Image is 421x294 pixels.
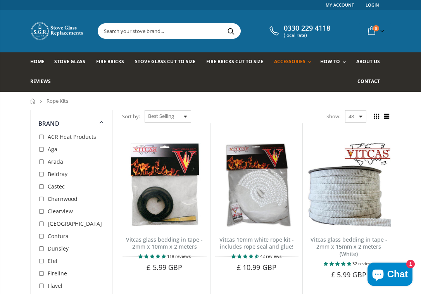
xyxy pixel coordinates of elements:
[365,263,415,288] inbox-online-store-chat: Shopify online store chat
[30,58,45,65] span: Home
[54,52,91,72] a: Stove Glass
[260,253,281,259] span: 42 reviews
[48,245,69,252] span: Dunsley
[48,208,73,215] span: Clearview
[222,24,240,38] button: Search
[352,261,374,266] span: 32 reviews
[237,263,276,272] span: £ 10.99 GBP
[365,23,386,38] a: 0
[47,97,68,104] span: Rope Kits
[274,52,315,72] a: Accessories
[98,24,312,38] input: Search your stove brand...
[30,78,51,85] span: Reviews
[219,236,294,251] a: Vitcas 10mm white rope kit - includes rope seal and glue!
[324,261,352,266] span: 4.88 stars
[48,170,67,178] span: Beldray
[215,143,299,227] img: Vitcas white rope, glue and gloves kit 10mm
[356,58,380,65] span: About us
[48,232,69,240] span: Contura
[357,72,386,92] a: Contact
[54,58,85,65] span: Stove Glass
[307,143,391,227] img: Vitcas stove glass bedding in tape
[30,21,85,41] img: Stove Glass Replacement
[96,52,130,72] a: Fire Bricks
[122,110,140,123] span: Sort by:
[372,112,381,121] span: Grid view
[135,58,195,65] span: Stove Glass Cut To Size
[373,25,379,31] span: 0
[320,52,350,72] a: How To
[48,257,57,265] span: Efel
[48,158,63,165] span: Arada
[206,58,263,65] span: Fire Bricks Cut To Size
[331,270,367,279] span: £ 5.99 GBP
[231,253,260,259] span: 4.67 stars
[357,78,380,85] span: Contact
[123,143,207,227] img: Vitcas stove glass bedding in tape
[138,253,167,259] span: 4.85 stars
[382,112,391,121] span: List view
[48,282,62,289] span: Flavel
[96,58,124,65] span: Fire Bricks
[30,99,36,104] a: Home
[48,183,65,190] span: Castec
[126,236,203,251] a: Vitcas glass bedding in tape - 2mm x 10mm x 2 meters
[48,270,67,277] span: Fireline
[48,195,78,202] span: Charnwood
[30,52,50,72] a: Home
[48,220,102,227] span: [GEOGRAPHIC_DATA]
[206,52,269,72] a: Fire Bricks Cut To Size
[320,58,340,65] span: How To
[311,236,387,258] a: Vitcas glass bedding in tape - 2mm x 15mm x 2 meters (White)
[38,119,59,127] span: Brand
[135,52,201,72] a: Stove Glass Cut To Size
[48,145,57,153] span: Aga
[274,58,305,65] span: Accessories
[147,263,182,272] span: £ 5.99 GBP
[30,72,57,92] a: Reviews
[356,52,386,72] a: About us
[167,253,191,259] span: 118 reviews
[326,110,340,123] span: Show:
[48,133,96,140] span: ACR Heat Products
